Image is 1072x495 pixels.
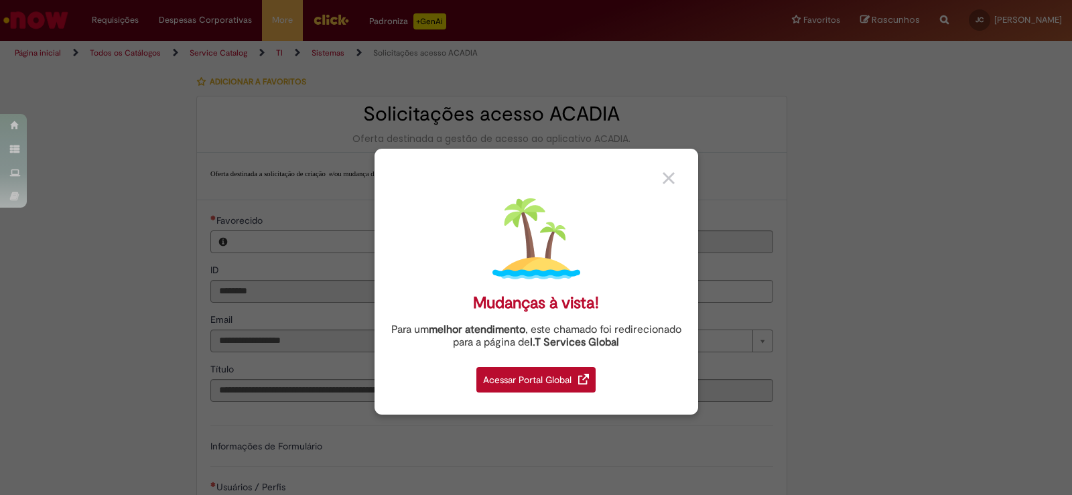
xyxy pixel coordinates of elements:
[663,172,675,184] img: close_button_grey.png
[492,195,580,283] img: island.png
[385,324,688,349] div: Para um , este chamado foi redirecionado para a página de
[476,360,596,393] a: Acessar Portal Global
[429,323,525,336] strong: melhor atendimento
[476,367,596,393] div: Acessar Portal Global
[578,374,589,384] img: redirect_link.png
[473,293,599,313] div: Mudanças à vista!
[530,328,619,349] a: I.T Services Global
